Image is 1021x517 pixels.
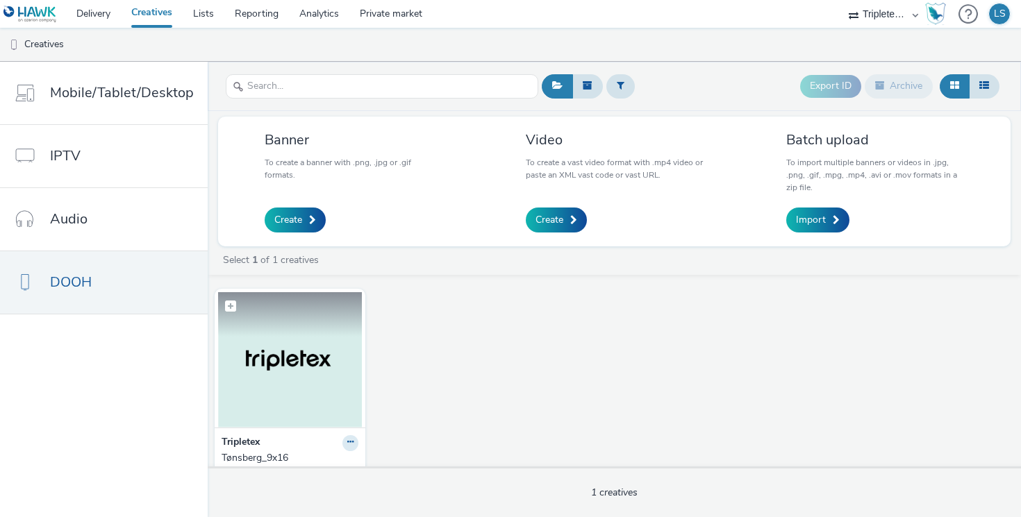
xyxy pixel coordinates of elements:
[526,130,704,149] h3: Video
[265,156,442,181] p: To create a banner with .png, .jpg or .gif formats.
[925,3,946,25] img: Hawk Academy
[226,74,538,99] input: Search...
[50,209,88,229] span: Audio
[925,3,952,25] a: Hawk Academy
[7,38,21,52] img: dooh
[222,451,353,465] div: Tønsberg_9x16
[526,207,587,232] a: Create
[265,207,326,232] a: Create
[3,6,57,23] img: undefined Logo
[274,213,302,227] span: Create
[536,213,563,227] span: Create
[222,253,324,266] a: Select of 1 creatives
[222,451,358,465] a: Tønsberg_9x16
[940,74,970,98] button: Grid
[218,292,362,427] img: Tønsberg_9x16 visual
[526,156,704,181] p: To create a vast video format with .mp4 video or paste an XML vast code or vast URL.
[786,207,849,232] a: Import
[222,435,260,451] strong: Tripletex
[265,130,442,149] h3: Banner
[969,74,999,98] button: Table
[252,253,258,266] strong: 1
[796,213,826,227] span: Import
[786,130,964,149] h3: Batch upload
[786,156,964,194] p: To import multiple banners or videos in .jpg, .png, .gif, .mpg, .mp4, .avi or .mov formats in a z...
[50,272,92,292] span: DOOH
[50,83,194,103] span: Mobile/Tablet/Desktop
[865,74,933,98] button: Archive
[50,146,81,166] span: IPTV
[591,486,638,499] span: 1 creatives
[994,3,1006,24] div: LS
[800,75,861,97] button: Export ID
